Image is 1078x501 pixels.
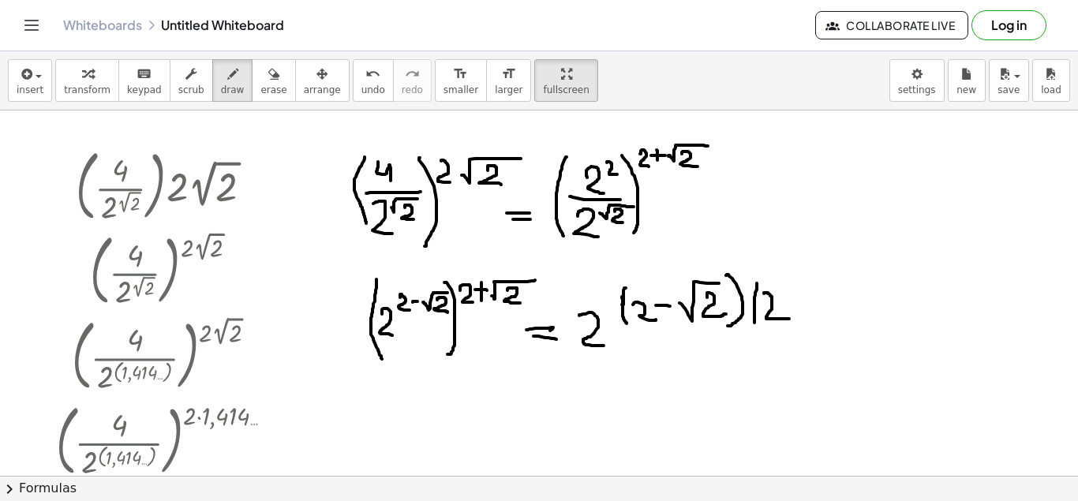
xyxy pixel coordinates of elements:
span: load [1041,84,1061,95]
button: arrange [295,59,350,102]
button: erase [252,59,295,102]
i: keyboard [137,65,152,84]
button: transform [55,59,119,102]
button: redoredo [393,59,432,102]
button: draw [212,59,253,102]
span: settings [898,84,936,95]
button: keyboardkeypad [118,59,170,102]
button: insert [8,59,52,102]
button: save [989,59,1029,102]
button: settings [889,59,945,102]
span: Collaborate Live [829,18,955,32]
button: Collaborate Live [815,11,968,39]
i: undo [365,65,380,84]
span: redo [402,84,423,95]
span: keypad [127,84,162,95]
span: arrange [304,84,341,95]
a: Whiteboards [63,17,142,33]
span: larger [495,84,522,95]
button: format_sizesmaller [435,59,487,102]
i: format_size [453,65,468,84]
span: insert [17,84,43,95]
button: Log in [971,10,1046,40]
button: load [1032,59,1070,102]
span: draw [221,84,245,95]
span: smaller [444,84,478,95]
button: Toggle navigation [19,13,44,38]
span: undo [361,84,385,95]
button: format_sizelarger [486,59,531,102]
i: format_size [501,65,516,84]
i: redo [405,65,420,84]
button: fullscreen [534,59,597,102]
button: new [948,59,986,102]
span: scrub [178,84,204,95]
span: erase [260,84,286,95]
span: new [956,84,976,95]
span: save [998,84,1020,95]
button: scrub [170,59,213,102]
span: fullscreen [543,84,589,95]
span: transform [64,84,110,95]
button: undoundo [353,59,394,102]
